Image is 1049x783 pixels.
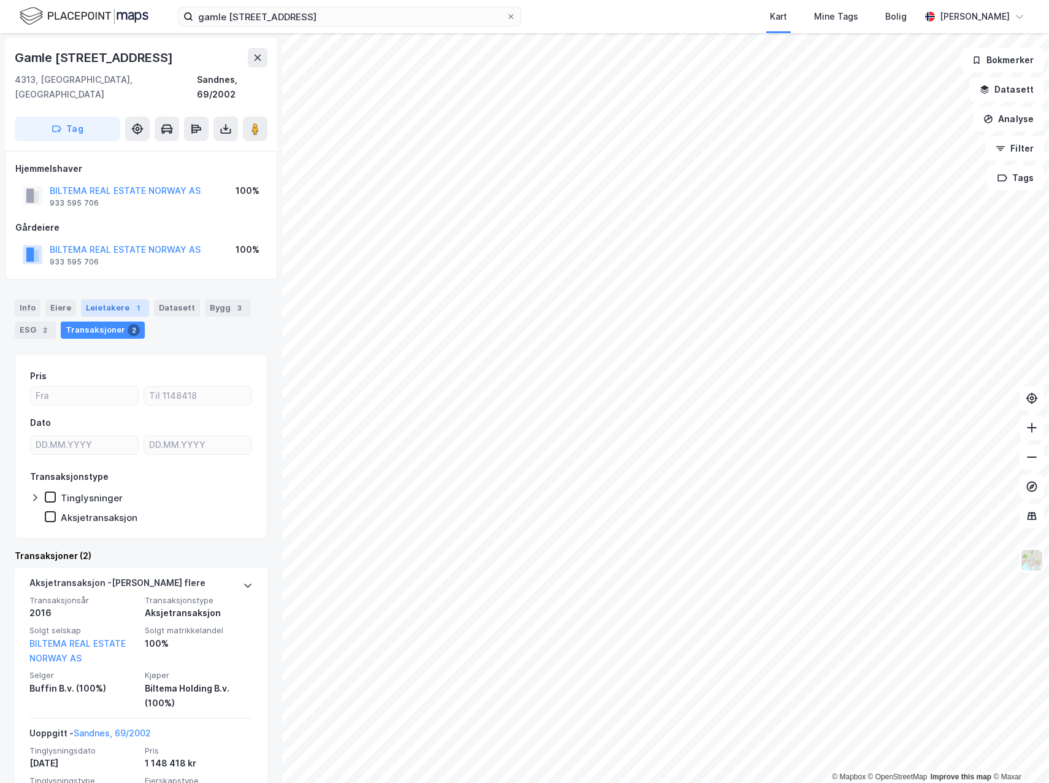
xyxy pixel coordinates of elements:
[233,302,245,314] div: 3
[30,469,109,484] div: Transaksjonstype
[29,638,126,663] a: BILTEMA REAL ESTATE NORWAY AS
[988,724,1049,783] div: Kontrollprogram for chat
[50,198,99,208] div: 933 595 706
[15,72,197,102] div: 4313, [GEOGRAPHIC_DATA], [GEOGRAPHIC_DATA]
[15,161,267,176] div: Hjemmelshaver
[236,242,259,257] div: 100%
[154,299,200,317] div: Datasett
[15,549,267,563] div: Transaksjoner (2)
[50,257,99,267] div: 933 595 706
[15,48,175,67] div: Gamle [STREET_ADDRESS]
[145,681,253,711] div: Biltema Holding B.v. (100%)
[15,299,40,317] div: Info
[29,595,137,606] span: Transaksjonsår
[29,606,137,620] div: 2016
[961,48,1044,72] button: Bokmerker
[987,166,1044,190] button: Tags
[29,756,137,771] div: [DATE]
[30,415,51,430] div: Dato
[29,576,206,595] div: Aksjetransaksjon - [PERSON_NAME] flere
[29,681,137,696] div: Buffin B.v. (100%)
[985,136,1044,161] button: Filter
[74,728,151,738] a: Sandnes, 69/2002
[145,746,253,756] span: Pris
[144,387,252,405] input: Til 1148418
[29,625,137,636] span: Solgt selskap
[132,302,144,314] div: 1
[1020,549,1043,572] img: Z
[236,183,259,198] div: 100%
[31,436,138,454] input: DD.MM.YYYY
[128,324,140,336] div: 2
[15,220,267,235] div: Gårdeiere
[61,492,123,504] div: Tinglysninger
[868,773,928,781] a: OpenStreetMap
[145,625,253,636] span: Solgt matrikkelandel
[61,322,145,339] div: Transaksjoner
[31,387,138,405] input: Fra
[145,595,253,606] span: Transaksjonstype
[145,756,253,771] div: 1 148 418 kr
[144,436,252,454] input: DD.MM.YYYY
[45,299,76,317] div: Eiere
[29,670,137,681] span: Selger
[15,322,56,339] div: ESG
[145,670,253,681] span: Kjøper
[29,746,137,756] span: Tinglysningsdato
[29,726,151,746] div: Uoppgitt -
[39,324,51,336] div: 2
[931,773,991,781] a: Improve this map
[145,606,253,620] div: Aksjetransaksjon
[973,107,1044,131] button: Analyse
[197,72,267,102] div: Sandnes, 69/2002
[20,6,148,27] img: logo.f888ab2527a4732fd821a326f86c7f29.svg
[15,117,120,141] button: Tag
[61,512,137,523] div: Aksjetransaksjon
[145,636,253,651] div: 100%
[940,9,1010,24] div: [PERSON_NAME]
[205,299,250,317] div: Bygg
[814,9,858,24] div: Mine Tags
[81,299,149,317] div: Leietakere
[988,724,1049,783] iframe: Chat Widget
[832,773,866,781] a: Mapbox
[30,369,47,384] div: Pris
[193,7,506,26] input: Søk på adresse, matrikkel, gårdeiere, leietakere eller personer
[969,77,1044,102] button: Datasett
[885,9,907,24] div: Bolig
[770,9,787,24] div: Kart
